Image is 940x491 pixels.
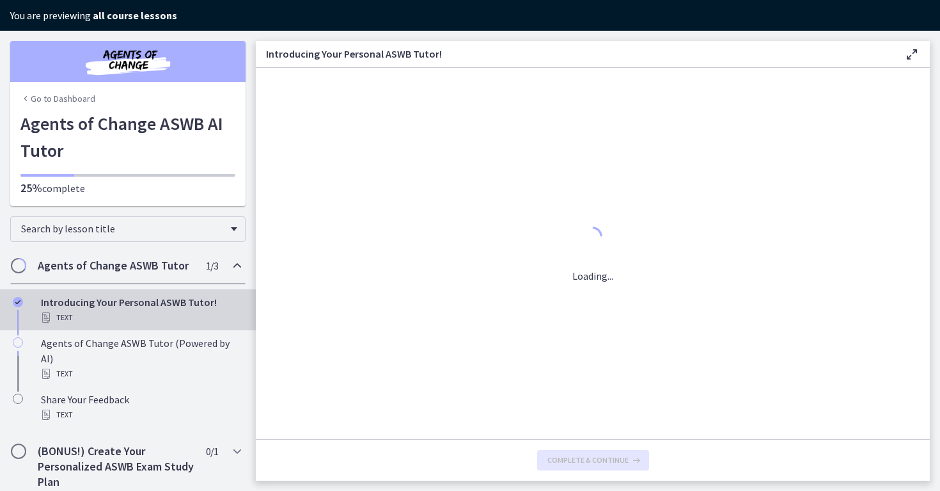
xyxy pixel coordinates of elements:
[21,222,224,235] span: Search by lesson title
[537,450,649,471] button: Complete & continue
[20,181,235,196] p: complete
[51,46,205,77] img: Agents of Change
[41,310,240,325] div: Text
[41,294,240,325] div: Introducing Your Personal ASWB Tutor!
[41,335,240,382] div: Agents of Change ASWB Tutor (Powered by AI)
[13,297,23,307] i: Completed
[20,110,235,164] h1: Agents of Change ASWB AI Tutor
[206,444,218,459] span: 0 / 1
[38,444,194,490] h2: (BONUS!) Create Your Personalized ASWB Exam Study Plan
[572,268,613,284] p: Loading...
[20,181,42,195] span: 25%
[10,216,246,242] div: Search by lesson title
[206,258,218,273] span: 1 / 3
[41,366,240,382] div: Text
[41,392,240,423] div: Share Your Feedback
[41,407,240,423] div: Text
[20,92,95,105] a: Go to Dashboard
[547,455,629,465] span: Complete & continue
[266,46,884,61] h3: Introducing Your Personal ASWB Tutor!
[93,9,177,22] strong: all course lessons
[38,258,194,273] h2: Agents of Change ASWB Tutor
[572,223,613,253] div: 1
[10,9,177,22] span: You are previewing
